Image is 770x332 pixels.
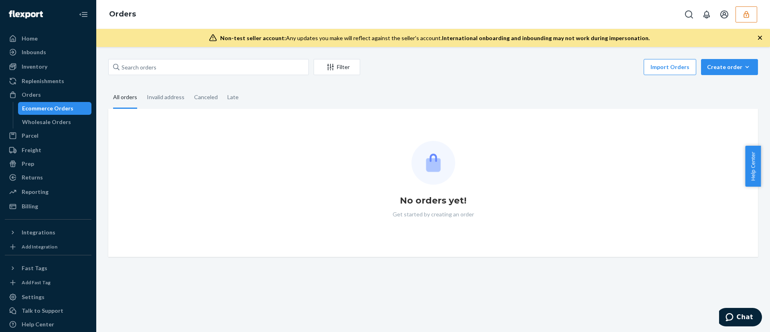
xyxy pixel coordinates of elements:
div: Invalid address [147,87,184,108]
a: Add Integration [5,242,91,252]
div: Prep [22,160,34,168]
a: Parcel [5,129,91,142]
a: Home [5,32,91,45]
a: Inbounds [5,46,91,59]
div: Talk to Support [22,307,63,315]
button: Open Search Box [681,6,697,22]
button: Fast Tags [5,262,91,275]
div: Any updates you make will reflect against the seller's account. [220,34,650,42]
div: Help Center [22,320,54,328]
div: Fast Tags [22,264,47,272]
a: Replenishments [5,75,91,88]
div: Create order [707,63,752,71]
div: Orders [22,91,41,99]
button: Open account menu [716,6,732,22]
button: Talk to Support [5,304,91,317]
div: Freight [22,146,41,154]
a: Returns [5,171,91,184]
input: Search orders [108,59,309,75]
div: Add Fast Tag [22,279,51,286]
a: Wholesale Orders [18,116,92,128]
div: Filter [314,63,360,71]
span: Non-test seller account: [220,35,286,41]
div: Settings [22,293,45,301]
div: Canceled [194,87,218,108]
div: Returns [22,173,43,181]
img: Empty list [411,141,455,185]
a: Settings [5,291,91,303]
button: Close Navigation [75,6,91,22]
div: Integrations [22,228,55,236]
a: Prep [5,157,91,170]
div: Inventory [22,63,47,71]
div: Late [227,87,239,108]
iframe: Opens a widget where you can chat to one of our agents [719,308,762,328]
div: Replenishments [22,77,64,85]
a: Orders [5,88,91,101]
button: Filter [314,59,360,75]
a: Add Fast Tag [5,278,91,287]
a: Billing [5,200,91,213]
div: Billing [22,202,38,210]
div: Reporting [22,188,49,196]
ol: breadcrumbs [103,3,142,26]
a: Ecommerce Orders [18,102,92,115]
a: Freight [5,144,91,157]
a: Help Center [5,318,91,331]
div: Add Integration [22,243,57,250]
button: Help Center [745,146,761,187]
div: Parcel [22,132,38,140]
p: Get started by creating an order [393,210,474,218]
button: Import Orders [644,59,696,75]
button: Open notifications [699,6,715,22]
button: Create order [701,59,758,75]
div: Ecommerce Orders [22,104,73,112]
img: Flexport logo [9,10,43,18]
div: Wholesale Orders [22,118,71,126]
div: All orders [113,87,137,109]
a: Orders [109,10,136,18]
div: Inbounds [22,48,46,56]
a: Reporting [5,185,91,198]
a: Inventory [5,60,91,73]
h1: No orders yet! [400,194,466,207]
div: Home [22,35,38,43]
button: Integrations [5,226,91,239]
span: International onboarding and inbounding may not work during impersonation. [442,35,650,41]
